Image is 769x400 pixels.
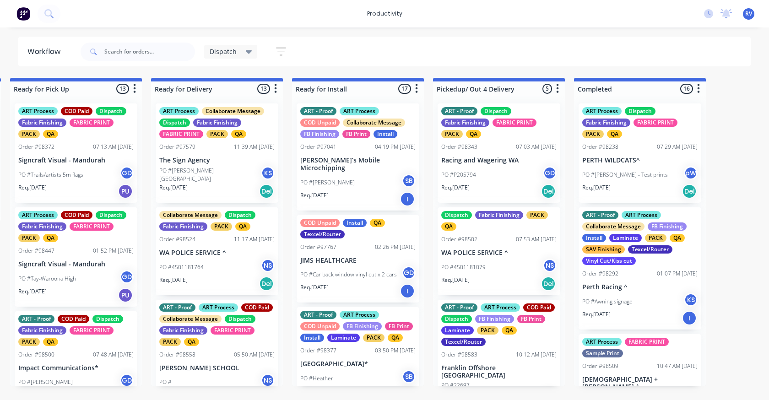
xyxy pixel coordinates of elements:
[70,326,114,335] div: FABRIC PRINT
[15,207,137,307] div: ART ProcessCOD PaidDispatchFabric FinishingFABRIC PRINTPACKQAOrder #9844701:52 PM [DATE]Signcraft...
[628,245,672,254] div: Texcel/Router
[388,334,403,342] div: QA
[159,130,203,138] div: FABRIC PRINT
[159,326,207,335] div: Fabric Finishing
[159,303,195,312] div: ART - Proof
[340,311,379,319] div: ART Process
[300,322,340,330] div: COD Unpaid
[516,351,557,359] div: 10:12 AM [DATE]
[363,334,384,342] div: PACK
[374,130,397,138] div: Install
[225,315,255,323] div: Dispatch
[225,211,255,219] div: Dispatch
[342,130,370,138] div: FB Print
[582,297,633,306] p: PO #Awning signage
[645,234,666,242] div: PACK
[625,107,655,115] div: Dispatch
[370,219,385,227] div: QA
[670,234,685,242] div: QA
[18,326,66,335] div: Fabric Finishing
[402,174,416,188] div: SB
[438,103,560,203] div: ART - ProofDispatchFabric FinishingFABRIC PRINTPACKQAOrder #9834307:03 AM [DATE]Racing and Wageri...
[516,235,557,243] div: 07:53 AM [DATE]
[300,283,329,292] p: Req. [DATE]
[234,351,275,359] div: 05:50 AM [DATE]
[625,338,669,346] div: FABRIC PRINT
[657,143,698,151] div: 07:29 AM [DATE]
[375,143,416,151] div: 04:19 PM [DATE]
[18,211,58,219] div: ART Process
[159,378,172,386] p: PO #
[159,107,199,115] div: ART Process
[300,334,324,342] div: Install
[300,107,336,115] div: ART - Proof
[582,234,606,242] div: Install
[343,322,382,330] div: FB Finishing
[343,119,405,127] div: Collaborate Message
[340,107,379,115] div: ART Process
[441,130,463,138] div: PACK
[235,222,250,231] div: QA
[211,222,232,231] div: PACK
[441,303,477,312] div: ART - Proof
[18,275,76,283] p: PO #Tay-Waroona High
[541,184,556,199] div: Del
[648,222,687,231] div: FB Finishing
[502,326,517,335] div: QA
[363,7,407,21] div: productivity
[96,211,126,219] div: Dispatch
[609,234,642,242] div: Laminate
[159,249,275,257] p: WA POLICE SERVICE ^
[159,222,207,231] div: Fabric Finishing
[120,166,134,180] div: GD
[15,103,137,203] div: ART ProcessCOD PaidDispatchFabric FinishingFABRIC PRINTPACKQAOrder #9837207:13 AM [DATE]Signcraft...
[466,130,481,138] div: QA
[441,263,486,271] p: PO #4501181079
[481,303,520,312] div: ART Process
[61,211,92,219] div: COD Paid
[300,130,339,138] div: FB Finishing
[159,263,204,271] p: PO #4501181764
[159,184,188,192] p: Req. [DATE]
[93,247,134,255] div: 01:52 PM [DATE]
[234,235,275,243] div: 11:17 AM [DATE]
[622,211,661,219] div: ART Process
[300,270,397,279] p: PO #Car back window vinyl cut x 2 cars
[441,338,486,346] div: Texcel/Router
[18,222,66,231] div: Fabric Finishing
[61,107,92,115] div: COD Paid
[18,184,47,192] p: Req. [DATE]
[441,381,470,389] p: PO #22697
[375,346,416,355] div: 03:50 PM [DATE]
[682,184,697,199] div: Del
[441,235,477,243] div: Order #98502
[300,346,336,355] div: Order #98377
[582,349,623,357] div: Sample Print
[261,259,275,272] div: NS
[327,334,360,342] div: Laminate
[206,130,228,138] div: PACK
[582,270,618,278] div: Order #98292
[441,276,470,284] p: Req. [DATE]
[241,303,273,312] div: COD Paid
[634,119,677,127] div: FABRIC PRINT
[526,211,548,219] div: PACK
[300,360,416,368] p: [GEOGRAPHIC_DATA]*
[159,167,261,183] p: PO #[PERSON_NAME][GEOGRAPHIC_DATA]
[481,107,511,115] div: Dispatch
[156,207,278,295] div: Collaborate MessageDispatchFabric FinishingPACKQAOrder #9852411:17 AM [DATE]WA POLICE SERVICE ^PO...
[18,234,40,242] div: PACK
[18,143,54,151] div: Order #98372
[18,315,54,323] div: ART - Proof
[657,270,698,278] div: 01:07 PM [DATE]
[43,234,58,242] div: QA
[607,130,622,138] div: QA
[43,130,58,138] div: QA
[261,373,275,387] div: NS
[300,191,329,200] p: Req. [DATE]
[582,376,698,391] p: [DEMOGRAPHIC_DATA] + [PERSON_NAME] ^
[582,119,630,127] div: Fabric Finishing
[582,107,622,115] div: ART Process
[70,119,114,127] div: FABRIC PRINT
[210,47,237,56] span: Dispatch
